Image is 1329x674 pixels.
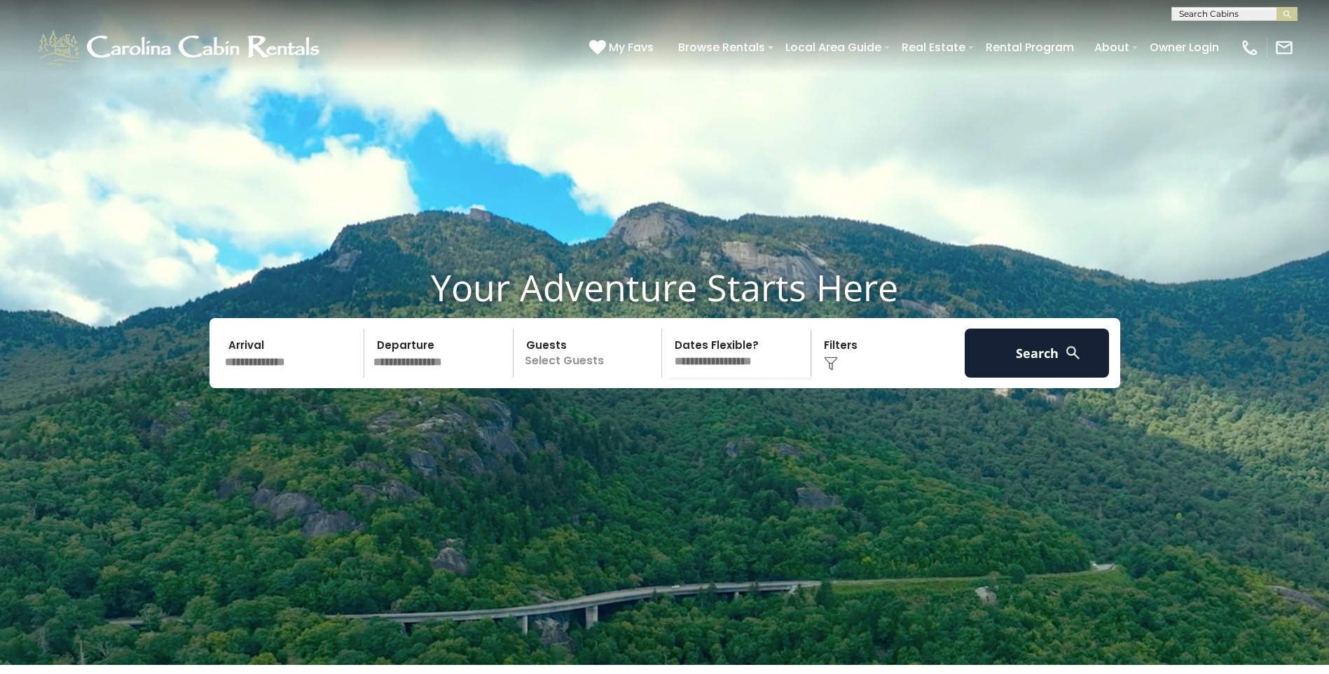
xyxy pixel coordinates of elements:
[609,39,654,56] span: My Favs
[1087,35,1136,60] a: About
[11,266,1318,309] h1: Your Adventure Starts Here
[35,27,326,69] img: White-1-1-2.png
[1064,344,1082,362] img: search-regular-white.png
[979,35,1081,60] a: Rental Program
[824,357,838,371] img: filter--v1.png
[671,35,772,60] a: Browse Rentals
[778,35,888,60] a: Local Area Guide
[1274,38,1294,57] img: mail-regular-white.png
[1143,35,1226,60] a: Owner Login
[965,329,1110,378] button: Search
[589,39,657,57] a: My Favs
[895,35,972,60] a: Real Estate
[1240,38,1260,57] img: phone-regular-white.png
[518,329,662,378] p: Select Guests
